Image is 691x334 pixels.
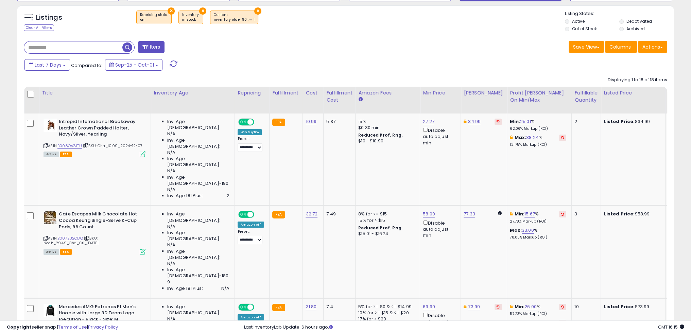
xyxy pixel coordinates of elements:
b: Mercedes AMG Petronas F1 Men's Hoodie with Large 3D Team Logo Execution - Black - Size: M [59,304,141,324]
div: 3 [574,211,595,217]
div: Profit [PERSON_NAME] on Min/Max [510,89,569,104]
small: FBA [272,211,285,218]
div: 10 [574,304,595,310]
div: $34.99 [604,119,660,125]
label: Archived [626,26,645,32]
a: B008OAZJTU [57,143,82,149]
img: 41ym689z6jL._SL40_.jpg [44,119,57,132]
div: Displaying 1 to 18 of 18 items [608,77,667,83]
span: Last 7 Days [35,61,62,68]
span: ON [239,119,248,125]
div: Last InventoryLab Update: 6 hours ago. [244,324,684,331]
b: Listed Price: [604,211,635,217]
p: 121.75% Markup (ROI) [510,142,566,147]
a: 26.00 [524,303,537,310]
div: Repricing [238,89,266,96]
a: 33.00 [522,227,534,234]
b: Listed Price: [604,303,635,310]
span: N/A [167,131,175,137]
button: Save View [569,41,604,53]
b: Intrepid International Breakaway Leather Crown Padded Halter, Navy/Silver, Yearling [59,119,141,139]
span: Inv. Age [DEMOGRAPHIC_DATA]-180: [167,267,229,279]
a: 38.24 [526,134,539,141]
button: Last 7 Days [24,59,70,71]
a: 31.80 [306,303,316,310]
div: Preset: [238,229,264,245]
span: Inv. Age [DEMOGRAPHIC_DATA]-180: [167,174,229,187]
div: 7.49 [326,211,350,217]
div: 5% for >= $0 & <= $14.99 [358,304,415,310]
span: OFF [253,304,264,310]
a: 10.99 [306,118,316,125]
img: 511aXBkxW0L._SL40_.jpg [44,211,57,225]
div: $10 - $10.90 [358,138,415,144]
span: N/A [221,285,229,292]
span: Inv. Age [DEMOGRAPHIC_DATA]: [167,230,229,242]
span: Custom: [214,12,255,22]
button: × [254,7,261,15]
div: Cost [306,89,321,96]
a: Privacy Policy [88,324,118,330]
span: OFF [253,212,264,217]
div: Clear All Filters [24,24,54,31]
div: Amazon Fees [358,89,417,96]
div: [PERSON_NAME] [464,89,504,96]
span: Columns [609,43,631,50]
div: % [510,135,566,147]
div: % [510,304,566,316]
span: N/A [167,168,175,174]
span: Sep-25 - Oct-01 [115,61,154,68]
p: Listing States: [565,11,674,17]
span: 9 [167,279,170,285]
span: | SKU: Cha_10.99_2024-12-07 [83,143,143,148]
div: 10% for >= $15 & <= $20 [358,310,415,316]
span: N/A [167,224,175,230]
span: ON [239,212,248,217]
div: Fulfillment [272,89,300,96]
label: Active [572,18,585,24]
div: Title [42,89,148,96]
small: Amazon Fees. [358,96,362,103]
div: Min Price [423,89,458,96]
a: 15.67 [524,211,535,217]
div: Disable auto adjust min [423,312,455,331]
span: All listings currently available for purchase on Amazon [44,249,59,255]
div: Disable auto adjust min [423,219,455,239]
button: Columns [605,41,637,53]
div: % [510,119,566,131]
span: N/A [167,150,175,156]
span: N/A [167,187,175,193]
button: × [199,7,206,15]
div: seller snap | | [7,324,118,331]
div: 7.4 [326,304,350,310]
span: Inventory : [182,12,200,22]
div: $15.01 - $16.24 [358,231,415,237]
strong: Copyright [7,324,32,330]
span: N/A [167,242,175,248]
div: Disable auto adjust min [423,126,455,146]
p: 78.00% Markup (ROI) [510,235,566,240]
b: Min: [514,211,524,217]
span: Inv. Age 181 Plus: [167,193,203,199]
a: 73.99 [468,303,480,310]
a: 34.99 [468,118,481,125]
span: Compared to: [71,62,102,69]
span: 2025-10-9 16:15 GMT [658,324,684,330]
span: | SKU: Noah_29.49_Cha_Gri_[DATE] [44,235,99,246]
div: Fulfillable Quantity [574,89,598,104]
b: Reduced Prof. Rng. [358,132,403,138]
a: Terms of Use [58,324,87,330]
label: Out of Stock [572,26,597,32]
label: Deactivated [626,18,652,24]
b: Cafe Escapes Milk Chocolate Hot Cocoa Keurig Single-Serve K-Cup Pods, 96 Count [59,211,141,232]
div: 2 [574,119,595,125]
span: ON [239,304,248,310]
span: Repricing state : [140,12,168,22]
div: Listed Price [604,89,662,96]
small: FBA [272,119,285,126]
small: FBA [272,304,285,311]
p: 62.06% Markup (ROI) [510,126,566,131]
div: ASIN: [44,211,145,254]
span: FBA [60,152,72,157]
span: Inv. Age [DEMOGRAPHIC_DATA]: [167,304,229,316]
